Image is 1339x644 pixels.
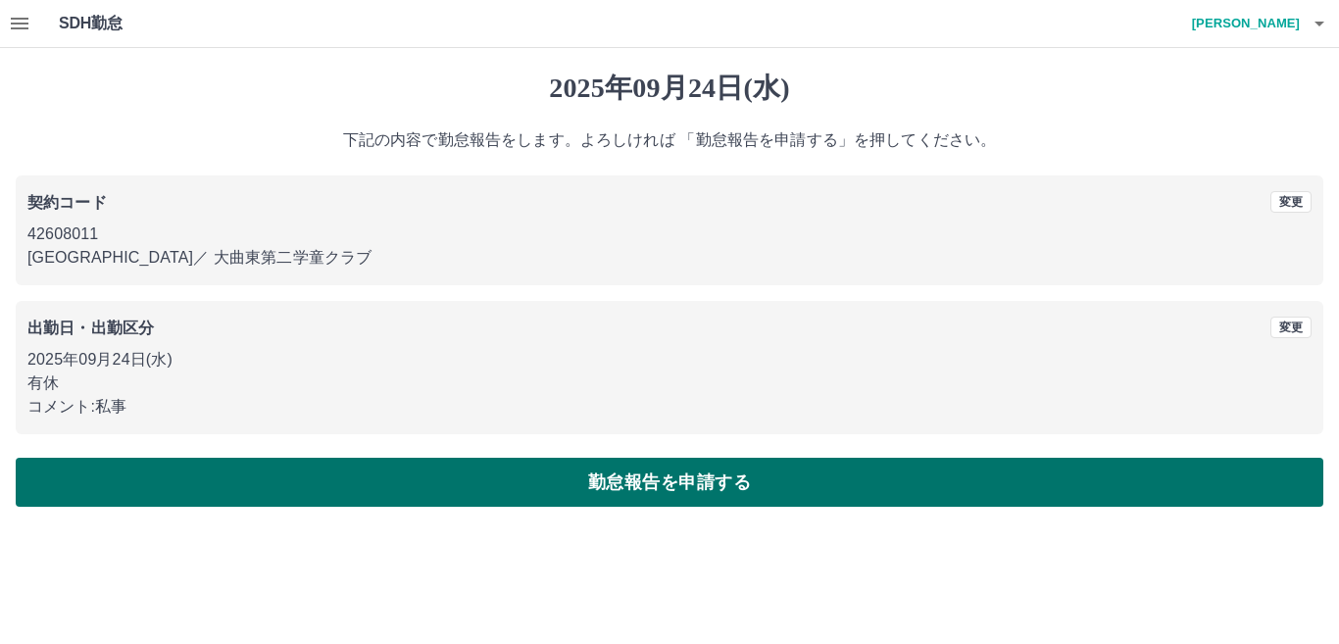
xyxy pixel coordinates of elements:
b: 契約コード [27,194,107,211]
p: 下記の内容で勤怠報告をします。よろしければ 「勤怠報告を申請する」を押してください。 [16,128,1323,152]
b: 出勤日・出勤区分 [27,320,154,336]
p: コメント: 私事 [27,395,1312,419]
p: 有休 [27,372,1312,395]
h1: 2025年09月24日(水) [16,72,1323,105]
button: 変更 [1270,317,1312,338]
p: 2025年09月24日(水) [27,348,1312,372]
p: 42608011 [27,223,1312,246]
p: [GEOGRAPHIC_DATA] ／ 大曲東第二学童クラブ [27,246,1312,270]
button: 勤怠報告を申請する [16,458,1323,507]
button: 変更 [1270,191,1312,213]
